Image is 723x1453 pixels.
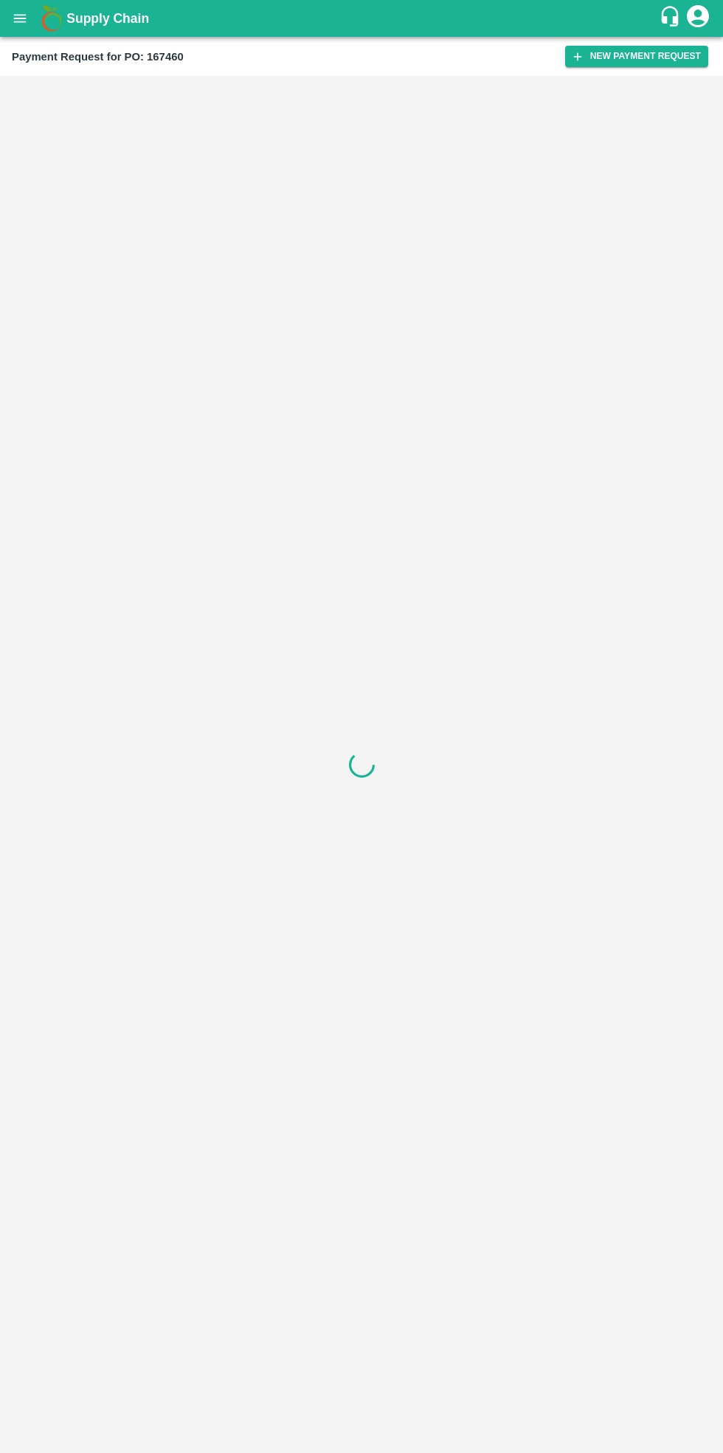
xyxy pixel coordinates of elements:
[12,51,184,63] b: Payment Request for PO: 167460
[659,5,685,32] div: customer-support
[66,8,659,29] a: Supply Chain
[37,4,66,33] img: logo
[565,46,708,67] button: New Payment Request
[685,3,711,34] div: account of current user
[3,1,37,35] button: open drawer
[66,11,149,26] b: Supply Chain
